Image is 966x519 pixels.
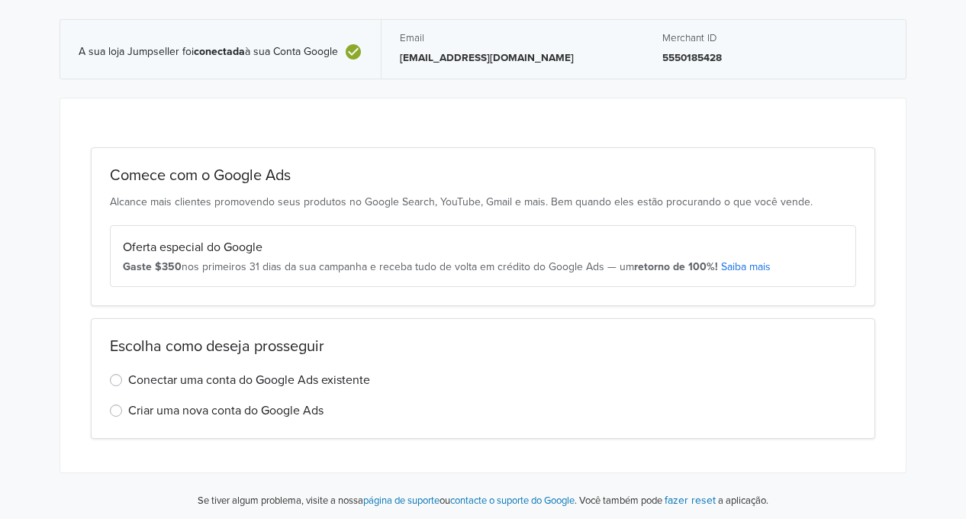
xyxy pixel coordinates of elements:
[128,401,324,420] label: Criar uma nova conta do Google Ads
[79,46,338,59] span: A sua loja Jumpseller foi à sua Conta Google
[194,45,245,58] b: conectada
[634,260,718,273] strong: retorno de 100%!
[110,194,856,210] p: Alcance mais clientes promovendo seus produtos no Google Search, YouTube, Gmail e mais. Bem quand...
[155,260,182,273] strong: $350
[577,492,768,509] p: Você também pode a aplicação.
[662,50,888,66] p: 5550185428
[665,492,716,509] button: fazer reset
[123,259,843,275] div: nos primeiros 31 dias da sua campanha e receba tudo de volta em crédito do Google Ads — um
[110,337,856,356] h2: Escolha como deseja prosseguir
[363,495,440,507] a: página de suporte
[128,371,370,389] label: Conectar uma conta do Google Ads existente
[123,238,843,256] div: Oferta especial do Google
[721,260,771,273] a: Saiba mais
[450,495,575,507] a: contacte o suporte do Google
[400,32,626,44] h5: Email
[662,32,888,44] h5: Merchant ID
[110,166,856,185] h2: Comece com o Google Ads
[198,494,577,509] p: Se tiver algum problema, visite a nossa ou .
[123,260,152,273] strong: Gaste
[400,50,626,66] p: [EMAIL_ADDRESS][DOMAIN_NAME]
